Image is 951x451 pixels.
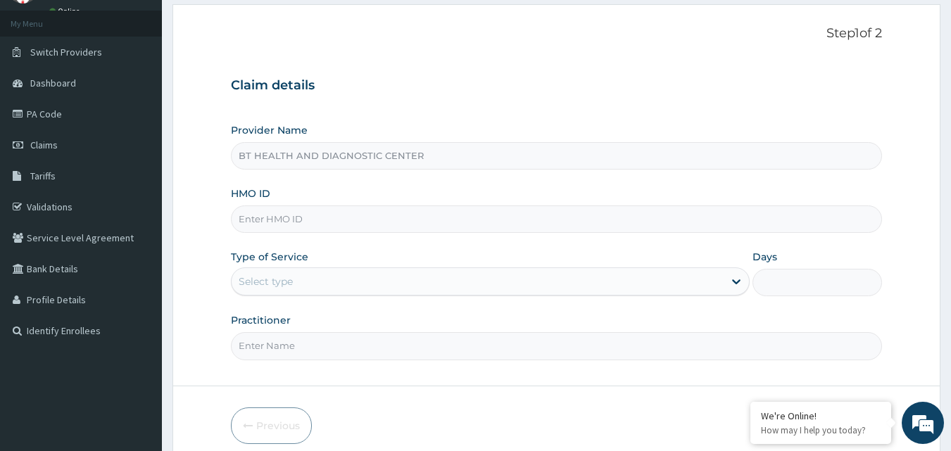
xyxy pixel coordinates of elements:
[752,250,777,264] label: Days
[30,139,58,151] span: Claims
[231,123,308,137] label: Provider Name
[49,6,83,16] a: Online
[761,409,881,422] div: We're Online!
[231,250,308,264] label: Type of Service
[761,424,881,436] p: How may I help you today?
[231,407,312,444] button: Previous
[239,274,293,288] div: Select type
[231,78,883,94] h3: Claim details
[30,46,102,58] span: Switch Providers
[231,186,270,201] label: HMO ID
[231,313,291,327] label: Practitioner
[231,26,883,42] p: Step 1 of 2
[30,170,56,182] span: Tariffs
[30,77,76,89] span: Dashboard
[231,205,883,233] input: Enter HMO ID
[231,332,883,360] input: Enter Name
